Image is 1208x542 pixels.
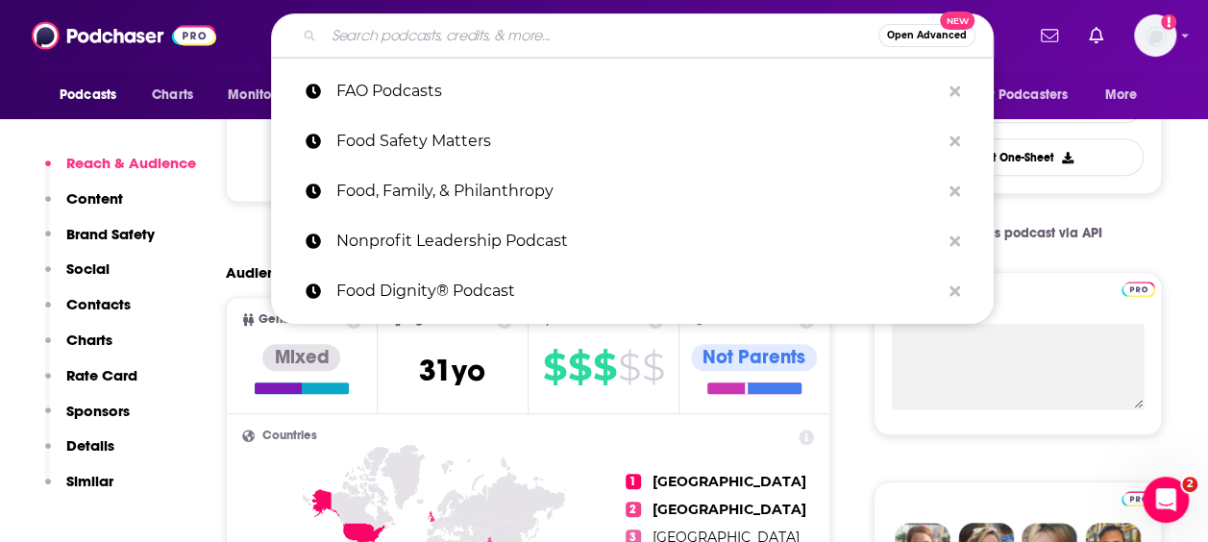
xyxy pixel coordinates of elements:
span: Open Advanced [887,31,967,40]
button: Show profile menu [1134,14,1176,57]
a: Charts [139,77,205,113]
p: Content [66,189,123,208]
button: open menu [46,77,141,113]
span: [GEOGRAPHIC_DATA] [653,501,806,518]
span: $ [567,352,590,382]
span: Age [407,313,431,326]
h2: Audience Demographics [226,263,401,282]
a: FAO Podcasts [271,66,994,116]
iframe: Intercom live chat [1143,477,1189,523]
div: Mixed [262,344,340,371]
button: Contacts [45,295,131,331]
span: Gender [259,313,302,326]
a: Pro website [1122,279,1155,297]
p: Nonprofit Leadership Podcast [336,216,940,266]
span: For Podcasters [975,82,1068,109]
p: Rate Card [66,366,137,384]
button: Export One-Sheet [892,138,1144,176]
button: Brand Safety [45,225,155,260]
span: $ [592,352,615,382]
div: Not Parents [691,344,817,371]
button: open menu [963,77,1096,113]
span: Income [555,313,599,326]
img: Podchaser Pro [1122,282,1155,297]
a: Get this podcast via API [918,209,1118,257]
span: Podcasts [60,82,116,109]
p: Brand Safety [66,225,155,243]
button: Charts [45,331,112,366]
span: 1 [626,474,641,489]
p: Food Dignity® Podcast [336,266,940,316]
p: Similar [66,472,113,490]
p: Contacts [66,295,131,313]
p: FAO Podcasts [336,66,940,116]
img: Podchaser Pro [1122,491,1155,506]
a: Food Dignity® Podcast [271,266,994,316]
p: Social [66,259,110,278]
span: Get this podcast via API [953,225,1102,241]
span: Charts [152,82,193,109]
span: Countries [262,430,317,442]
button: Open AdvancedNew [878,24,975,47]
a: Pro website [1122,488,1155,506]
button: open menu [1092,77,1162,113]
button: Content [45,189,123,225]
span: 31 yo [419,352,485,389]
svg: Add a profile image [1161,14,1176,30]
input: Search podcasts, credits, & more... [324,20,878,51]
button: open menu [214,77,321,113]
a: Show notifications dropdown [1081,19,1111,52]
button: Details [45,436,114,472]
span: 2 [626,502,641,517]
span: Monitoring [228,82,296,109]
span: New [940,12,974,30]
span: Logged in as skimonkey [1134,14,1176,57]
span: Parental Status [707,313,793,326]
button: Rate Card [45,366,137,402]
span: $ [542,352,565,382]
p: Charts [66,331,112,349]
a: Food, Family, & Philanthropy [271,166,994,216]
span: $ [641,352,663,382]
span: $ [617,352,639,382]
p: Food, Family, & Philanthropy [336,166,940,216]
button: Reach & Audience [45,154,196,189]
p: Food Safety Matters [336,116,940,166]
a: Nonprofit Leadership Podcast [271,216,994,266]
p: Sponsors [66,402,130,420]
label: My Notes [892,290,1144,324]
a: Food Safety Matters [271,116,994,166]
span: More [1105,82,1138,109]
button: Social [45,259,110,295]
a: Show notifications dropdown [1033,19,1066,52]
img: Podchaser - Follow, Share and Rate Podcasts [32,17,216,54]
p: Reach & Audience [66,154,196,172]
img: User Profile [1134,14,1176,57]
button: Sponsors [45,402,130,437]
span: 2 [1182,477,1197,492]
button: Similar [45,472,113,507]
div: Search podcasts, credits, & more... [271,13,994,58]
span: [GEOGRAPHIC_DATA] [653,473,806,490]
p: Details [66,436,114,455]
